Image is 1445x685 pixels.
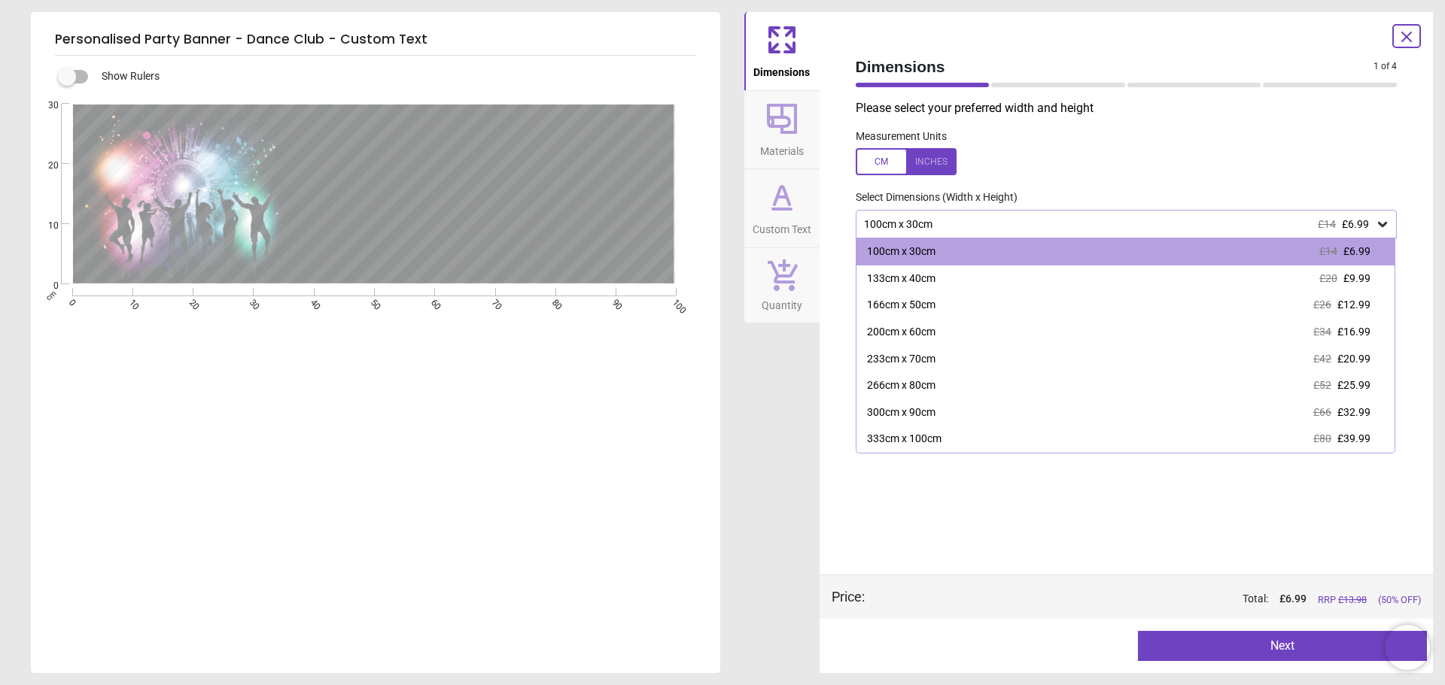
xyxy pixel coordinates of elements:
[856,129,947,144] label: Measurement Units
[1313,432,1331,444] span: £80
[1343,272,1370,284] span: £9.99
[867,432,942,447] div: 333cm x 100cm
[1337,353,1370,365] span: £20.99
[1285,593,1307,605] span: 6.99
[744,169,820,247] button: Custom Text
[744,248,820,323] button: Quantity
[867,271,935,286] div: 133cm x 40cm
[1313,299,1331,311] span: £26
[887,592,1422,607] div: Total:
[867,298,935,313] div: 166cm x 50cm
[1313,353,1331,365] span: £42
[856,56,1374,77] span: Dimensions
[1319,245,1337,257] span: £14
[1318,593,1367,607] span: RRP
[1313,406,1331,418] span: £66
[30,220,59,232] span: 10
[30,99,59,112] span: 30
[55,24,696,56] h5: Personalised Party Banner - Dance Club - Custom Text
[844,190,1018,205] label: Select Dimensions (Width x Height)
[1313,326,1331,338] span: £34
[1337,432,1370,444] span: £39.99
[856,100,1410,117] p: Please select your preferred width and height
[867,378,935,393] div: 266cm x 80cm
[1338,594,1367,605] span: £ 13.98
[1318,218,1336,230] span: £14
[867,325,935,340] div: 200cm x 60cm
[1385,625,1430,670] iframe: Brevo live chat
[867,405,935,420] div: 300cm x 90cm
[1343,245,1370,257] span: £6.99
[30,280,59,292] span: 0
[762,291,802,314] span: Quantity
[1374,60,1397,73] span: 1 of 4
[753,58,810,80] span: Dimensions
[30,159,59,172] span: 20
[753,215,811,238] span: Custom Text
[1378,593,1421,607] span: (50% OFF)
[862,218,1376,231] div: 100cm x 30cm
[1138,631,1427,661] button: Next
[1337,299,1370,311] span: £12.99
[867,244,935,259] div: 100cm x 30cm
[744,12,820,90] button: Dimensions
[1342,218,1369,230] span: £6.99
[67,68,720,86] div: Show Rulers
[1313,379,1331,391] span: £52
[744,91,820,169] button: Materials
[832,587,865,606] div: Price :
[760,137,804,159] span: Materials
[1279,592,1307,607] span: £
[1337,379,1370,391] span: £25.99
[867,352,935,367] div: 233cm x 70cm
[1337,326,1370,338] span: £16.99
[1337,406,1370,418] span: £32.99
[1319,272,1337,284] span: £20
